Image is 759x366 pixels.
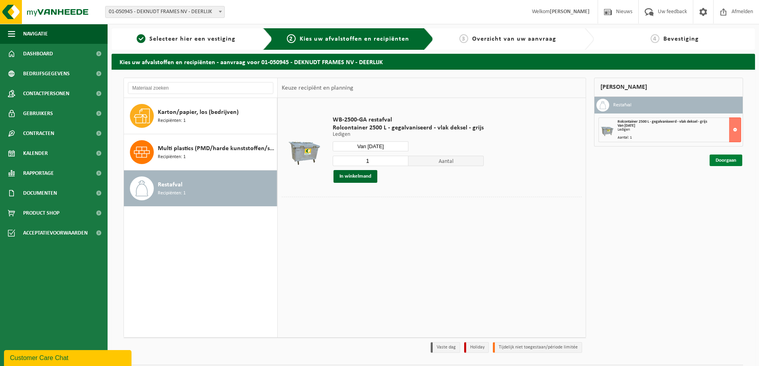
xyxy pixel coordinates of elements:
[158,117,186,125] span: Recipiënten: 1
[333,141,408,151] input: Selecteer datum
[287,34,296,43] span: 2
[472,36,556,42] span: Overzicht van uw aanvraag
[128,82,273,94] input: Materiaal zoeken
[158,190,186,197] span: Recipiënten: 1
[105,6,225,18] span: 01-050945 - DEKNUDT FRAMES NV - DEERLIJK
[613,99,632,112] h3: Restafval
[112,54,755,69] h2: Kies uw afvalstoffen en recipiënten - aanvraag voor 01-050945 - DEKNUDT FRAMES NV - DEERLIJK
[4,348,133,366] iframe: chat widget
[493,342,582,353] li: Tijdelijk niet toegestaan/période limitée
[158,144,275,153] span: Multi plastics (PMD/harde kunststoffen/spanbanden/EPS/folie naturel/folie gemengd)
[333,170,377,183] button: In winkelmand
[431,342,460,353] li: Vaste dag
[149,36,235,42] span: Selecteer hier een vestiging
[124,98,277,134] button: Karton/papier, los (bedrijven) Recipiënten: 1
[23,104,53,123] span: Gebruikers
[278,78,357,98] div: Keuze recipiënt en planning
[23,203,59,223] span: Product Shop
[618,123,635,128] strong: Van [DATE]
[333,124,484,132] span: Rolcontainer 2500 L - gegalvaniseerd - vlak deksel - grijs
[550,9,590,15] strong: [PERSON_NAME]
[651,34,659,43] span: 4
[23,223,88,243] span: Acceptatievoorwaarden
[23,84,69,104] span: Contactpersonen
[116,34,257,44] a: 1Selecteer hier een vestiging
[618,128,741,132] div: Ledigen
[23,143,48,163] span: Kalender
[333,116,484,124] span: WB-2500-GA restafval
[124,134,277,170] button: Multi plastics (PMD/harde kunststoffen/spanbanden/EPS/folie naturel/folie gemengd) Recipiënten: 1
[618,136,741,140] div: Aantal: 1
[23,183,57,203] span: Documenten
[408,156,484,166] span: Aantal
[23,123,54,143] span: Contracten
[23,163,54,183] span: Rapportage
[158,180,182,190] span: Restafval
[124,170,277,206] button: Restafval Recipiënten: 1
[106,6,224,18] span: 01-050945 - DEKNUDT FRAMES NV - DEERLIJK
[23,64,70,84] span: Bedrijfsgegevens
[23,44,53,64] span: Dashboard
[710,155,742,166] a: Doorgaan
[23,24,48,44] span: Navigatie
[158,108,239,117] span: Karton/papier, los (bedrijven)
[459,34,468,43] span: 3
[663,36,699,42] span: Bevestiging
[158,153,186,161] span: Recipiënten: 1
[137,34,145,43] span: 1
[594,78,743,97] div: [PERSON_NAME]
[618,119,707,124] span: Rolcontainer 2500 L - gegalvaniseerd - vlak deksel - grijs
[464,342,489,353] li: Holiday
[300,36,409,42] span: Kies uw afvalstoffen en recipiënten
[333,132,484,137] p: Ledigen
